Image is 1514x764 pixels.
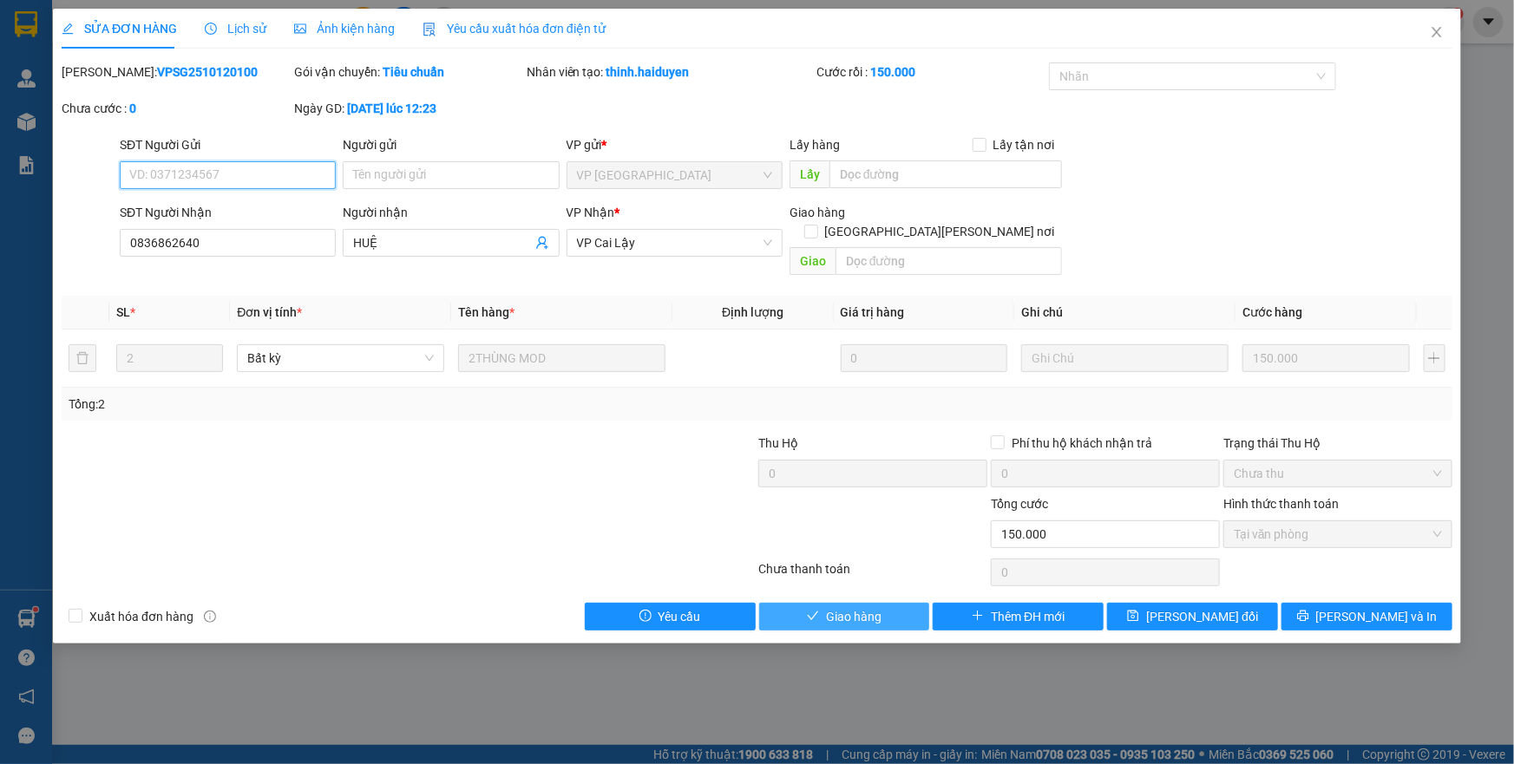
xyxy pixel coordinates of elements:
[870,65,915,79] b: 150.000
[1242,305,1302,319] span: Cước hàng
[535,236,549,250] span: user-add
[841,305,905,319] span: Giá trị hàng
[62,23,74,35] span: edit
[1424,344,1445,372] button: plus
[1412,9,1461,57] button: Close
[1107,603,1278,630] button: save[PERSON_NAME] đổi
[1005,434,1159,453] span: Phí thu hộ khách nhận trả
[639,610,652,624] span: exclamation-circle
[1223,434,1452,453] div: Trạng thái Thu Hộ
[383,65,444,79] b: Tiêu chuẩn
[1014,296,1235,330] th: Ghi chú
[205,23,217,35] span: clock-circle
[423,22,606,36] span: Yêu cầu xuất hóa đơn điện tử
[1021,344,1229,372] input: Ghi Chú
[1146,607,1258,626] span: [PERSON_NAME] đổi
[62,22,177,36] span: SỬA ĐƠN HÀNG
[577,230,772,256] span: VP Cai Lậy
[458,344,665,372] input: VD: Bàn, Ghế
[790,160,829,188] span: Lấy
[933,603,1104,630] button: plusThêm ĐH mới
[120,135,336,154] div: SĐT Người Gửi
[347,101,436,115] b: [DATE] lúc 12:23
[567,135,783,154] div: VP gửi
[606,65,690,79] b: thinh.haiduyen
[343,135,559,154] div: Người gửi
[567,206,615,219] span: VP Nhận
[1281,603,1452,630] button: printer[PERSON_NAME] và In
[69,395,585,414] div: Tổng: 2
[790,138,840,152] span: Lấy hàng
[1316,607,1438,626] span: [PERSON_NAME] và In
[129,101,136,115] b: 0
[818,222,1062,241] span: [GEOGRAPHIC_DATA][PERSON_NAME] nơi
[237,305,302,319] span: Đơn vị tính
[991,497,1048,511] span: Tổng cước
[991,607,1065,626] span: Thêm ĐH mới
[527,62,814,82] div: Nhân viên tạo:
[116,305,130,319] span: SL
[343,203,559,222] div: Người nhận
[722,305,783,319] span: Định lượng
[757,559,990,590] div: Chưa thanh toán
[294,23,306,35] span: picture
[247,345,434,371] span: Bất kỳ
[62,62,291,82] div: [PERSON_NAME]:
[423,23,436,36] img: icon
[157,65,258,79] b: VPSG2510120100
[841,344,1008,372] input: 0
[120,203,336,222] div: SĐT Người Nhận
[204,611,216,623] span: info-circle
[205,22,266,36] span: Lịch sử
[1234,460,1442,486] span: Chưa thu
[458,305,514,319] span: Tên hàng
[816,62,1045,82] div: Cước rồi :
[82,607,200,626] span: Xuất hóa đơn hàng
[62,99,291,118] div: Chưa cước :
[659,607,701,626] span: Yêu cầu
[758,436,798,450] span: Thu Hộ
[829,160,1062,188] input: Dọc đường
[807,610,819,624] span: check
[69,344,96,372] button: delete
[1127,610,1139,624] span: save
[1223,497,1339,511] label: Hình thức thanh toán
[790,206,845,219] span: Giao hàng
[294,99,523,118] div: Ngày GD:
[826,607,882,626] span: Giao hàng
[986,135,1062,154] span: Lấy tận nơi
[972,610,984,624] span: plus
[1234,521,1442,547] span: Tại văn phòng
[836,247,1062,275] input: Dọc đường
[294,22,395,36] span: Ảnh kiện hàng
[790,247,836,275] span: Giao
[759,603,930,630] button: checkGiao hàng
[585,603,756,630] button: exclamation-circleYêu cầu
[1430,25,1444,39] span: close
[1242,344,1410,372] input: 0
[577,162,772,188] span: VP Sài Gòn
[294,62,523,82] div: Gói vận chuyển:
[1297,610,1309,624] span: printer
